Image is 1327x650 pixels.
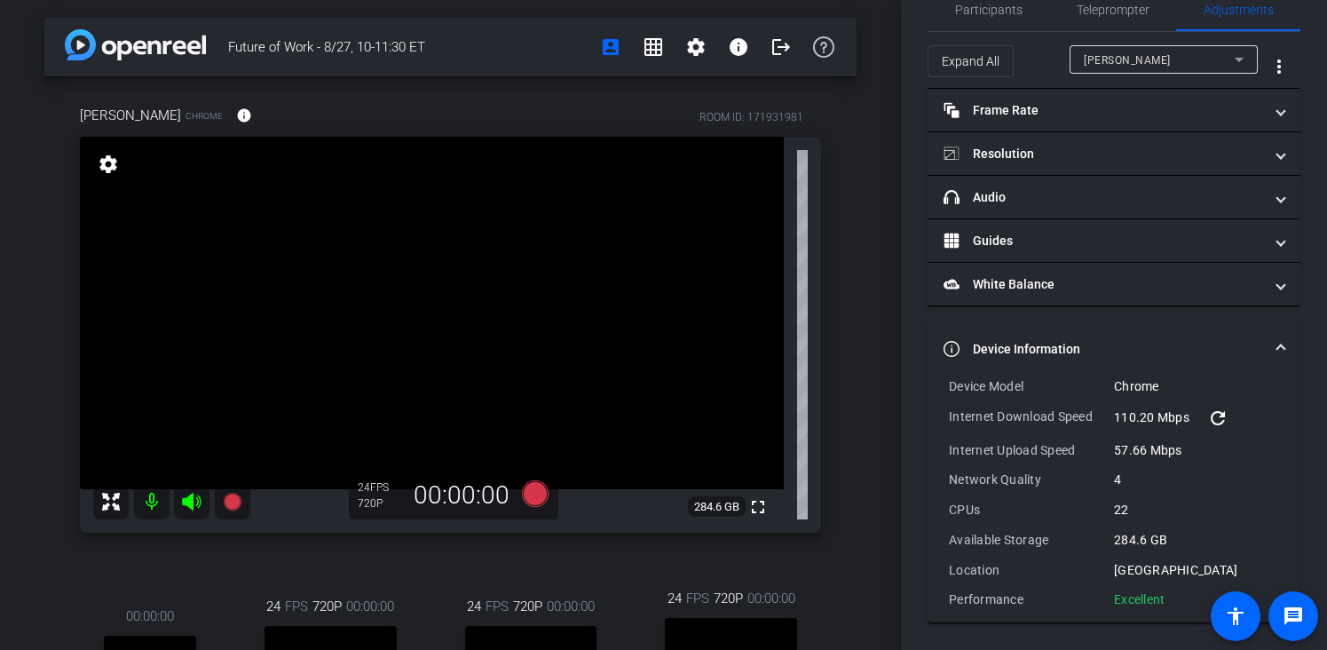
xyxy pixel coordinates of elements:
mat-expansion-panel-header: Resolution [928,132,1300,175]
mat-panel-title: Frame Rate [944,101,1263,120]
mat-icon: info [236,107,252,123]
img: app-logo [65,29,206,60]
mat-panel-title: Device Information [944,340,1263,359]
div: Excellent [1114,591,1165,608]
mat-icon: grid_on [643,36,664,58]
div: Internet Upload Speed [949,441,1114,459]
div: Chrome [1114,377,1279,395]
div: Available Storage [949,531,1114,549]
span: FPS [486,597,509,616]
div: CPUs [949,501,1114,519]
button: Expand All [928,45,1014,77]
span: [PERSON_NAME] [1084,54,1171,67]
div: Internet Download Speed [949,408,1114,429]
div: Network Quality [949,471,1114,488]
div: 284.6 GB [1114,531,1279,549]
div: Device Information [928,377,1300,622]
mat-icon: message [1283,606,1304,627]
span: 00:00:00 [747,589,795,608]
div: 24 [358,480,402,495]
div: Performance [949,591,1114,608]
mat-icon: more_vert [1268,56,1290,77]
mat-panel-title: Resolution [944,145,1263,163]
span: 720P [513,597,542,616]
span: Future of Work - 8/27, 10-11:30 ET [228,29,589,65]
span: 720P [312,597,342,616]
mat-panel-title: Guides [944,232,1263,250]
span: Expand All [942,44,999,78]
mat-icon: accessibility [1225,606,1246,627]
span: [PERSON_NAME] [80,106,181,125]
mat-icon: account_box [600,36,621,58]
mat-icon: refresh [1207,408,1228,429]
mat-icon: settings [96,154,121,175]
mat-icon: settings [685,36,707,58]
mat-expansion-panel-header: White Balance [928,263,1300,305]
mat-icon: logout [770,36,792,58]
div: Location [949,561,1114,579]
span: FPS [285,597,308,616]
mat-expansion-panel-header: Frame Rate [928,89,1300,131]
span: FPS [370,481,389,494]
button: More Options for Adjustments Panel [1258,45,1300,88]
div: 57.66 Mbps [1114,441,1279,459]
mat-expansion-panel-header: Guides [928,219,1300,262]
div: 4 [1114,471,1279,488]
span: Teleprompter [1077,4,1149,16]
div: Device Model [949,377,1114,395]
span: Chrome [186,109,223,123]
div: [GEOGRAPHIC_DATA] [1114,561,1279,579]
div: 110.20 Mbps [1114,408,1279,429]
span: 00:00:00 [126,606,174,626]
span: 24 [467,597,481,616]
div: 22 [1114,501,1279,519]
span: 00:00:00 [547,597,595,616]
span: 24 [667,589,682,608]
mat-expansion-panel-header: Device Information [928,321,1300,377]
mat-icon: fullscreen [747,496,769,518]
span: 284.6 GB [688,496,746,518]
mat-expansion-panel-header: Audio [928,176,1300,218]
div: ROOM ID: 171931981 [699,109,803,125]
span: 24 [266,597,280,616]
mat-panel-title: White Balance [944,275,1263,294]
div: 00:00:00 [402,480,521,511]
span: Participants [955,4,1023,16]
mat-icon: info [728,36,749,58]
span: 720P [714,589,743,608]
mat-panel-title: Audio [944,188,1263,207]
span: FPS [686,589,709,608]
div: 720P [358,496,402,511]
span: Adjustments [1204,4,1274,16]
span: 00:00:00 [346,597,394,616]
